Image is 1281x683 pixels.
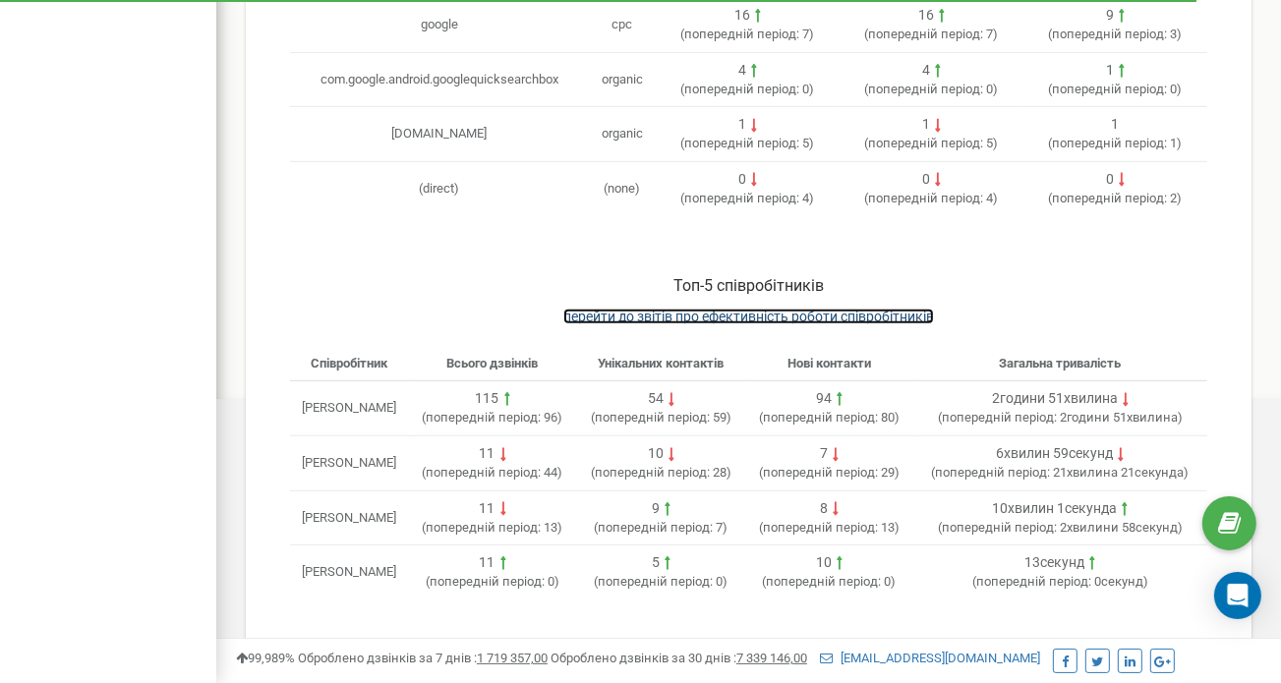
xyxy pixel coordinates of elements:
div: 4 [922,61,930,81]
span: попередній період: [935,465,1050,480]
span: ( 0 ) [762,574,896,589]
div: 10хвилин 1секунда [992,499,1117,519]
div: 94 [816,389,832,409]
div: 1 [1106,61,1114,81]
span: Унікальних контактів [598,356,724,370]
div: 54 [648,389,664,409]
span: ( 13 ) [423,520,563,535]
span: попередній період: [1052,136,1167,150]
span: ( 7 ) [864,27,998,41]
span: ( 0секунд ) [972,574,1148,589]
div: 11 [480,444,495,464]
span: попередній період: [868,82,983,96]
span: Співробітник [311,356,387,370]
span: ( 2хвилини 58секунд ) [938,520,1183,535]
span: попередній період: [868,136,983,150]
span: ( 5 ) [864,136,998,150]
div: 115 [476,389,499,409]
td: [DOMAIN_NAME] [290,107,589,162]
span: попередній період: [684,191,799,205]
span: ( 1 ) [1048,136,1182,150]
span: попередній період: [684,82,799,96]
div: 1 [922,115,930,135]
span: ( 44 ) [423,465,563,480]
span: попередній період: [868,191,983,205]
span: ( 80 ) [759,410,900,425]
span: ( 0 ) [680,82,814,96]
td: [PERSON_NAME] [290,436,409,491]
td: [PERSON_NAME] [290,490,409,545]
div: 10 [648,444,664,464]
span: попередній період: [766,574,881,589]
u: 7 339 146,00 [736,651,807,665]
div: 2години 51хвилина [992,389,1118,409]
span: попередній період: [763,410,878,425]
td: (none) [589,161,656,215]
span: Оброблено дзвінків за 30 днів : [551,651,807,665]
span: ( 28 ) [591,465,731,480]
span: попередній період: [942,520,1057,535]
span: ( 2години 51хвилина ) [938,410,1183,425]
span: ( 13 ) [759,520,900,535]
span: попередній період: [430,574,545,589]
span: ( 2 ) [1048,191,1182,205]
span: ( 0 ) [1048,82,1182,96]
span: попередній період: [598,520,713,535]
td: (direct) [290,161,589,215]
span: ( 29 ) [759,465,900,480]
div: 7 [820,444,828,464]
span: попередній період: [1052,191,1167,205]
span: ( 4 ) [680,191,814,205]
span: попередній період: [427,520,542,535]
span: попередній період: [942,410,1057,425]
span: Всього дзвінків [447,356,539,370]
div: 1 [1111,115,1119,135]
span: 99,989% [236,651,295,665]
div: 4 [738,61,746,81]
span: попередній період: [595,410,710,425]
span: ( 0 ) [864,82,998,96]
div: 11 [480,499,495,519]
div: 8 [820,499,828,519]
span: ( 59 ) [591,410,731,425]
span: попередній період: [595,465,710,480]
span: попередній період: [598,574,713,589]
div: 10 [816,553,832,573]
a: перейти до звітів про ефективність роботи співробітників [563,309,934,324]
span: ( 0 ) [426,574,559,589]
span: ( 7 ) [594,520,728,535]
span: попередній період: [976,574,1091,589]
span: попередній період: [427,410,542,425]
span: ( 4 ) [864,191,998,205]
span: ( 5 ) [680,136,814,150]
span: ( 7 ) [680,27,814,41]
td: organic [589,52,656,107]
span: попередній період: [427,465,542,480]
div: 11 [480,553,495,573]
span: ( 3 ) [1048,27,1182,41]
div: 9 [652,499,660,519]
div: 0 [738,170,746,190]
div: 16 [734,6,750,26]
td: [PERSON_NAME] [290,381,409,436]
td: [PERSON_NAME] [290,545,409,599]
span: ( 0 ) [594,574,728,589]
div: 0 [922,170,930,190]
td: com.google.android.googlequicksearchbox [290,52,589,107]
div: 13секунд [1024,553,1084,573]
div: 16 [918,6,934,26]
u: 1 719 357,00 [477,651,548,665]
div: 5 [652,553,660,573]
span: попередній період: [684,136,799,150]
span: Загальна тривалість [999,356,1121,370]
a: [EMAIL_ADDRESS][DOMAIN_NAME] [820,651,1040,665]
div: 6хвилин 59секунд [996,444,1113,464]
td: organic [589,107,656,162]
span: попередній період: [763,465,878,480]
div: 9 [1106,6,1114,26]
span: попередній період: [684,27,799,41]
span: ( 21хвилина 21секунда ) [931,465,1189,480]
span: Нові контакти [787,356,871,370]
div: 1 [738,115,746,135]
